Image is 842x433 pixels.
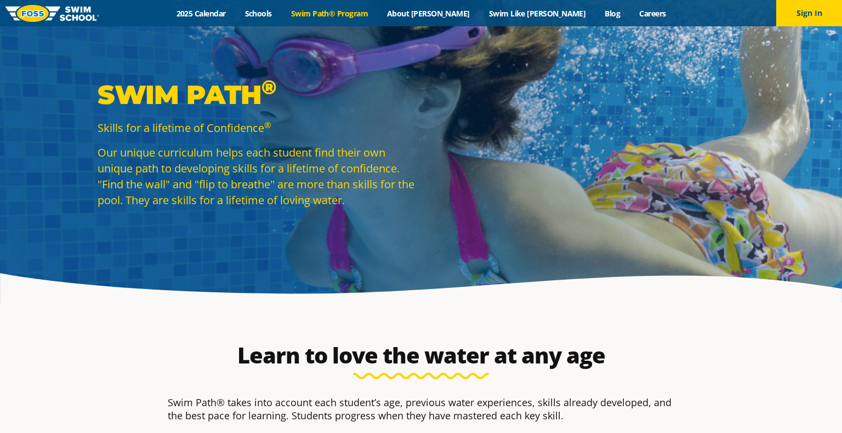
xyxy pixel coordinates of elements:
p: Swim Path [98,78,416,111]
a: Careers [630,8,675,19]
a: About [PERSON_NAME] [378,8,480,19]
a: Swim Like [PERSON_NAME] [479,8,595,19]
a: 2025 Calendar [167,8,235,19]
h2: Learn to love the water at any age [162,342,680,368]
p: Skills for a lifetime of Confidence [98,120,416,136]
p: Our unique curriculum helps each student find their own unique path to developing skills for a li... [98,145,416,208]
sup: ® [261,75,276,99]
a: Schools [235,8,281,19]
img: FOSS Swim School Logo [5,5,99,22]
a: Blog [595,8,630,19]
p: Swim Path® takes into account each student’s age, previous water experiences, skills already deve... [168,396,674,422]
sup: ® [264,119,271,130]
a: Swim Path® Program [281,8,377,19]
